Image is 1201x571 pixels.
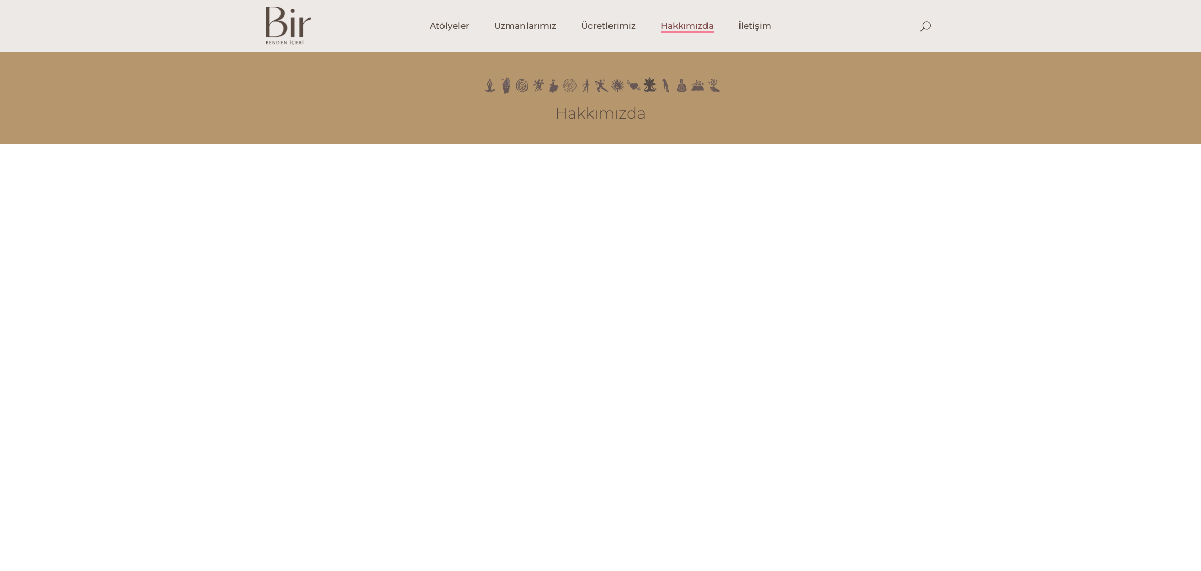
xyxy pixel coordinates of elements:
[297,104,905,123] h3: Hakkımızda
[430,20,469,32] span: Atölyeler
[661,20,714,32] span: Hakkımızda
[581,20,636,32] span: Ücretlerimiz
[738,20,771,32] span: İletişim
[494,20,556,32] span: Uzmanlarımız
